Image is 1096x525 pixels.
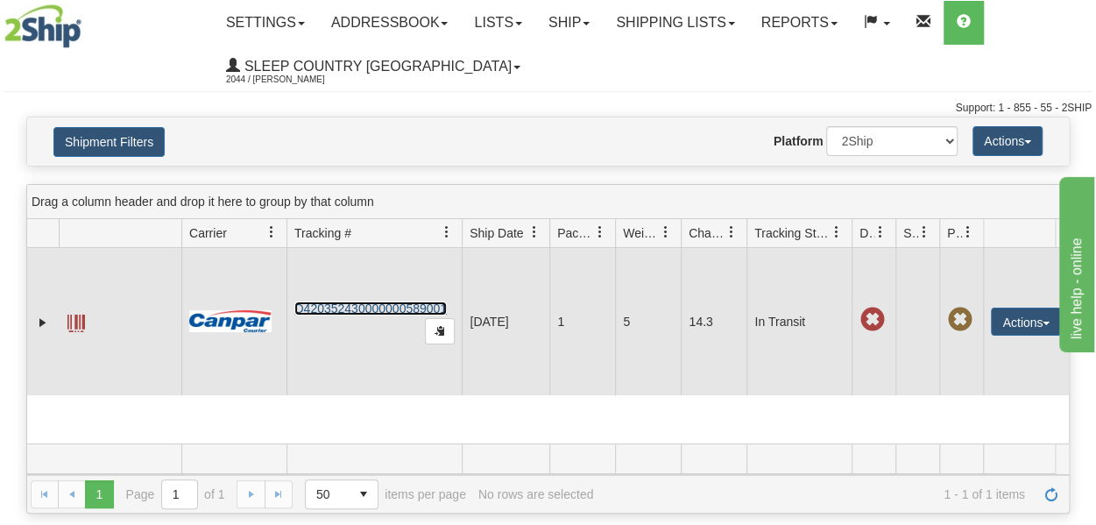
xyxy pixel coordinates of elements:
a: Shipping lists [603,1,747,45]
button: Copy to clipboard [425,318,455,344]
a: Reports [748,1,851,45]
div: No rows are selected [478,487,594,501]
span: select [350,480,378,508]
a: Delivery Status filter column settings [866,217,895,247]
span: items per page [305,479,466,509]
a: Tracking # filter column settings [432,217,462,247]
div: live help - online [13,11,162,32]
a: Lists [461,1,534,45]
span: Charge [689,224,725,242]
span: Pickup Not Assigned [947,308,972,332]
td: 5 [615,248,681,395]
a: Tracking Status filter column settings [822,217,852,247]
a: Pickup Status filter column settings [953,217,983,247]
div: Support: 1 - 855 - 55 - 2SHIP [4,101,1092,116]
span: Page sizes drop down [305,479,378,509]
td: 14.3 [681,248,746,395]
span: Tracking # [294,224,351,242]
span: Packages [557,224,594,242]
button: Actions [972,126,1043,156]
img: 14 - Canpar [189,310,272,332]
span: Pickup Status [947,224,962,242]
a: Carrier filter column settings [257,217,286,247]
span: Page of 1 [126,479,225,509]
img: logo2044.jpg [4,4,81,48]
span: Weight [623,224,660,242]
span: Shipment Issues [903,224,918,242]
input: Page 1 [162,480,197,508]
a: Ship Date filter column settings [520,217,549,247]
a: Shipment Issues filter column settings [909,217,939,247]
a: Weight filter column settings [651,217,681,247]
a: Packages filter column settings [585,217,615,247]
iframe: chat widget [1056,173,1094,351]
label: Platform [774,132,824,150]
span: 50 [316,486,339,503]
a: Refresh [1037,480,1065,508]
button: Shipment Filters [53,127,165,157]
a: Settings [213,1,318,45]
button: Actions [991,308,1061,336]
span: Tracking Status [754,224,831,242]
a: D420352430000000589001 [294,302,447,316]
span: Ship Date [470,224,523,242]
span: Sleep Country [GEOGRAPHIC_DATA] [240,59,512,74]
div: grid grouping header [27,185,1069,219]
a: Expand [34,314,52,331]
a: Addressbook [318,1,462,45]
td: 1 [549,248,615,395]
td: In Transit [746,248,852,395]
a: Sleep Country [GEOGRAPHIC_DATA] 2044 / [PERSON_NAME] [213,45,534,89]
a: Ship [535,1,603,45]
a: Charge filter column settings [717,217,746,247]
span: Page 1 [85,480,113,508]
td: [DATE] [462,248,549,395]
span: 2044 / [PERSON_NAME] [226,71,357,89]
span: Delivery Status [859,224,874,242]
span: Carrier [189,224,227,242]
span: Late [859,308,884,332]
a: Label [67,307,85,335]
span: 1 - 1 of 1 items [605,487,1025,501]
